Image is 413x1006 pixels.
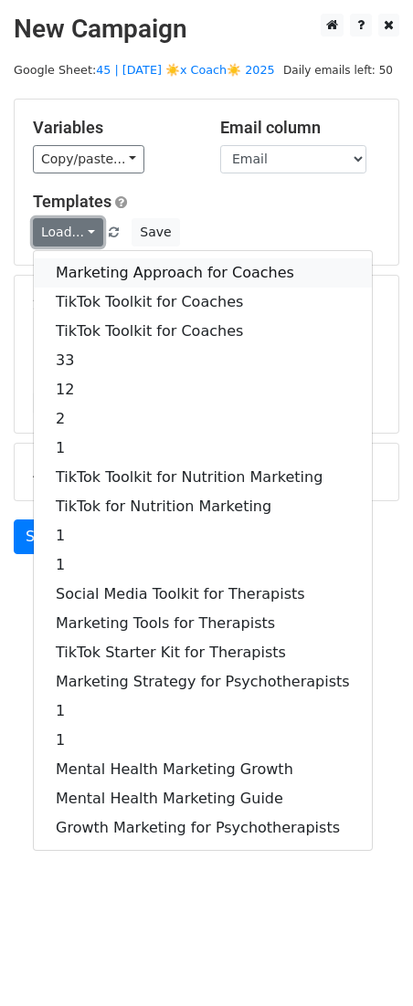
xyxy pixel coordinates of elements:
a: Marketing Tools for Therapists [34,609,372,638]
h2: New Campaign [14,14,399,45]
h5: Email column [220,118,380,138]
button: Save [132,218,179,246]
a: TikTok Toolkit for Coaches [34,317,372,346]
a: 1 [34,521,372,550]
a: 45 | [DATE] ☀️x Coach☀️ 2025 [96,63,275,77]
a: Copy/paste... [33,145,144,173]
h5: Variables [33,118,193,138]
a: Load... [33,218,103,246]
a: 2 [34,404,372,434]
a: TikTok Toolkit for Nutrition Marketing [34,463,372,492]
a: Marketing Strategy for Psychotherapists [34,667,372,697]
span: Daily emails left: 50 [277,60,399,80]
a: Mental Health Marketing Guide [34,784,372,813]
a: Templates [33,192,111,211]
iframe: Chat Widget [322,918,413,1006]
a: 1 [34,550,372,580]
a: 33 [34,346,372,375]
a: Growth Marketing for Psychotherapists [34,813,372,843]
a: Send [14,519,74,554]
a: 1 [34,697,372,726]
a: 1 [34,726,372,755]
a: Daily emails left: 50 [277,63,399,77]
a: TikTok for Nutrition Marketing [34,492,372,521]
a: 12 [34,375,372,404]
a: TikTok Starter Kit for Therapists [34,638,372,667]
a: Social Media Toolkit for Therapists [34,580,372,609]
a: TikTok Toolkit for Coaches [34,288,372,317]
a: Mental Health Marketing Growth [34,755,372,784]
a: Marketing Approach for Coaches [34,258,372,288]
small: Google Sheet: [14,63,275,77]
a: 1 [34,434,372,463]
